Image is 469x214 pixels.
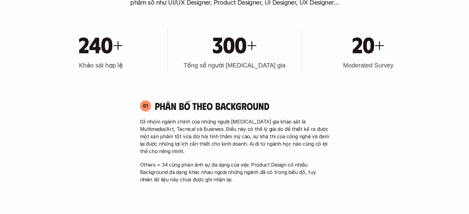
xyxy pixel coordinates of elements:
[79,31,123,57] h1: 240+
[212,31,257,57] h1: 300+
[183,61,286,70] h3: Tổng số người [MEDICAL_DATA] gia
[140,118,329,155] p: 03 nhóm ngành chính của những người [MEDICAL_DATA] gia khảo sát là Multimedia/Art, Tecnical và Bu...
[155,100,329,112] h4: Phân bố theo background
[352,31,385,57] h1: 20+
[143,103,148,108] p: 01
[140,161,329,183] p: Others = 34 cũng phản ánh sự đa dạng của việc Product Design có nhiều Background đa dạng khác nha...
[343,61,393,70] h3: Moderated Survey
[79,61,123,70] h3: Khảo sát hợp lệ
